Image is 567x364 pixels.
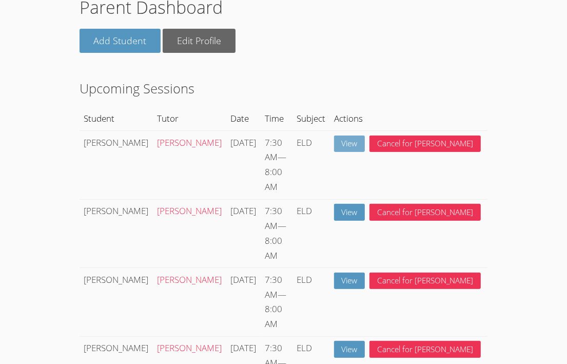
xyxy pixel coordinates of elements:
[230,204,256,219] div: [DATE]
[157,205,222,217] a: [PERSON_NAME]
[163,29,236,53] a: Edit Profile
[292,130,329,199] td: ELD
[369,204,481,221] button: Cancel for [PERSON_NAME]
[226,107,261,130] th: Date
[80,267,153,336] td: [PERSON_NAME]
[265,204,288,263] div: —
[80,130,153,199] td: [PERSON_NAME]
[265,205,282,232] span: 7:30 AM
[334,136,365,152] a: View
[265,274,282,300] span: 7:30 AM
[265,166,282,193] span: 8:00 AM
[334,341,365,358] a: View
[292,107,329,130] th: Subject
[265,303,282,330] span: 8:00 AM
[80,199,153,268] td: [PERSON_NAME]
[265,235,282,261] span: 8:00 AM
[80,79,488,98] h2: Upcoming Sessions
[292,199,329,268] td: ELD
[230,136,256,150] div: [DATE]
[261,107,292,130] th: Time
[369,341,481,358] button: Cancel for [PERSON_NAME]
[369,273,481,290] button: Cancel for [PERSON_NAME]
[334,204,365,221] a: View
[157,342,222,354] a: [PERSON_NAME]
[157,137,222,148] a: [PERSON_NAME]
[329,107,487,130] th: Actions
[80,29,161,53] a: Add Student
[265,273,288,332] div: —
[334,273,365,290] a: View
[265,136,288,195] div: —
[230,341,256,356] div: [DATE]
[230,273,256,288] div: [DATE]
[157,274,222,285] a: [PERSON_NAME]
[265,137,282,163] span: 7:30 AM
[153,107,226,130] th: Tutor
[292,267,329,336] td: ELD
[369,136,481,152] button: Cancel for [PERSON_NAME]
[80,107,153,130] th: Student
